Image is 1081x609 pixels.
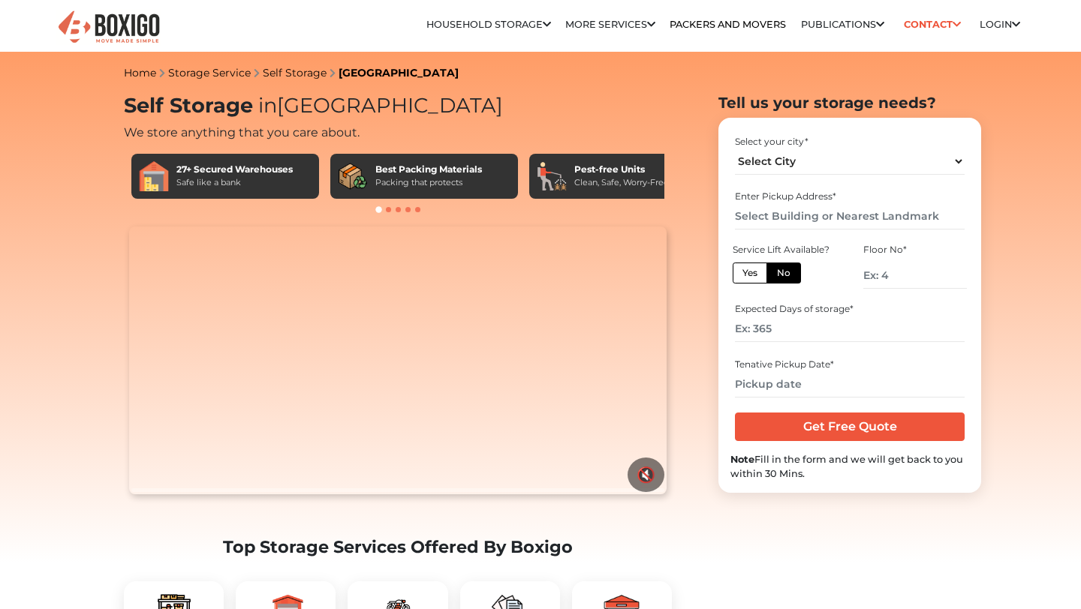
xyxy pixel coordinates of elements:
[730,454,754,465] b: Note
[124,66,156,79] a: Home
[801,19,884,30] a: Publications
[574,163,669,176] div: Pest-free Units
[263,66,327,79] a: Self Storage
[735,302,964,316] div: Expected Days of storage
[56,9,161,46] img: Boxigo
[426,19,551,30] a: Household Storage
[139,161,169,191] img: 27+ Secured Warehouses
[735,358,964,371] div: Tenative Pickup Date
[718,94,981,112] h2: Tell us your storage needs?
[670,19,786,30] a: Packers and Movers
[129,226,666,495] video: Your browser does not support the video tag.
[124,537,672,557] h2: Top Storage Services Offered By Boxigo
[124,94,672,118] h1: Self Storage
[730,452,969,481] div: Fill in the form and we will get back to you within 30 Mins.
[735,371,964,397] input: Pickup date
[863,243,967,256] div: Floor No
[338,161,368,191] img: Best Packing Materials
[766,262,801,283] label: No
[176,163,293,176] div: 27+ Secured Warehouses
[565,19,655,30] a: More services
[733,243,836,256] div: Service Lift Available?
[253,93,503,118] span: [GEOGRAPHIC_DATA]
[574,176,669,189] div: Clean, Safe, Worry-Free
[980,19,1020,30] a: Login
[375,176,482,189] div: Packing that protects
[863,262,967,289] input: Ex: 4
[258,93,277,118] span: in
[339,66,459,79] a: [GEOGRAPHIC_DATA]
[735,412,964,441] input: Get Free Quote
[537,161,567,191] img: Pest-free Units
[735,203,964,229] input: Select Building or Nearest Landmark
[899,13,965,36] a: Contact
[628,457,664,492] button: 🔇
[735,190,964,203] div: Enter Pickup Address
[375,163,482,176] div: Best Packing Materials
[733,262,767,283] label: Yes
[168,66,251,79] a: Storage Service
[176,176,293,189] div: Safe like a bank
[124,125,360,139] span: We store anything that you care about.
[735,316,964,342] input: Ex: 365
[735,135,964,148] div: Select your city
